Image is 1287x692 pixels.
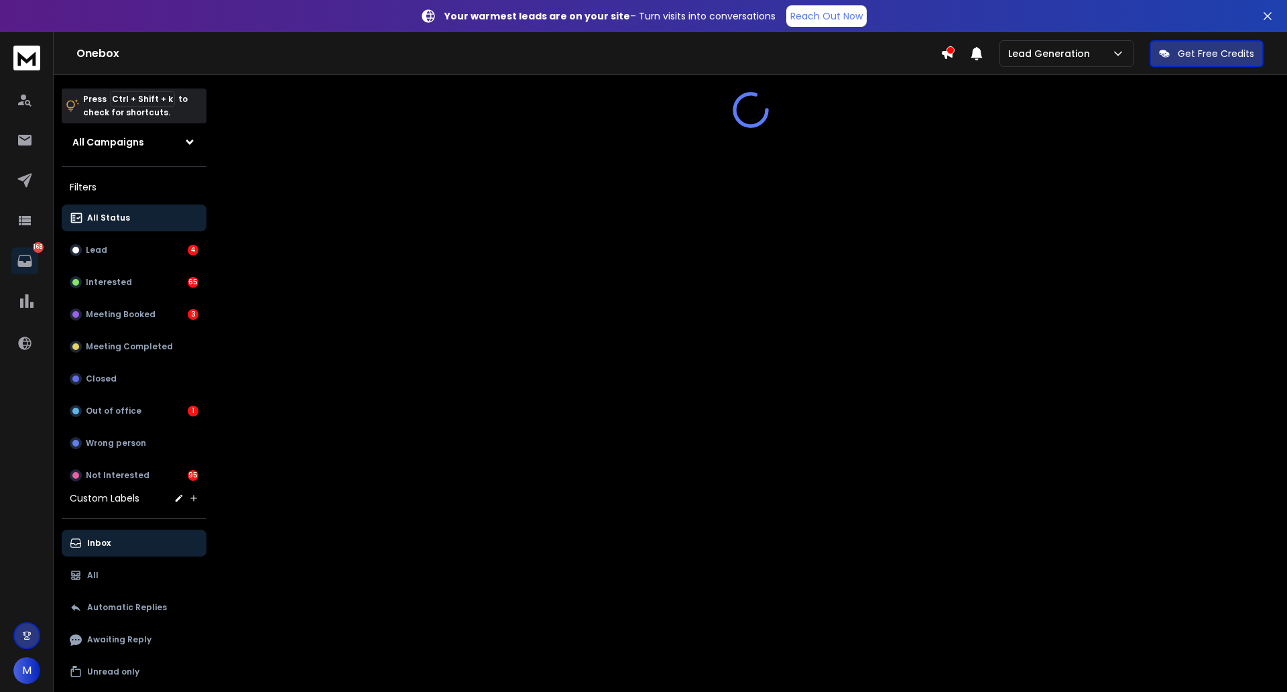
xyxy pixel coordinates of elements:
p: 168 [33,242,44,253]
button: All [62,562,206,589]
div: 3 [188,309,198,320]
img: logo [13,46,40,70]
button: Inbox [62,530,206,557]
p: Awaiting Reply [87,634,151,645]
p: Out of office [86,406,141,416]
p: Unread only [87,667,139,677]
div: 65 [188,277,198,288]
p: Interested [86,277,132,288]
p: Inbox [87,538,111,549]
button: All Status [62,205,206,231]
p: Meeting Booked [86,309,156,320]
button: Meeting Booked3 [62,301,206,328]
button: Wrong person [62,430,206,457]
strong: Your warmest leads are on your site [444,9,630,23]
div: 4 [188,245,198,255]
p: Get Free Credits [1178,47,1254,60]
a: Reach Out Now [786,5,867,27]
div: 1 [188,406,198,416]
button: Automatic Replies [62,594,206,621]
p: Press to check for shortcuts. [83,93,188,119]
p: Reach Out Now [790,9,863,23]
h3: Filters [62,178,206,196]
button: Not Interested95 [62,462,206,489]
button: Meeting Completed [62,333,206,360]
div: 95 [188,470,198,481]
p: Closed [86,373,117,384]
button: Unread only [62,658,206,685]
h1: Onebox [76,46,940,62]
p: Automatic Replies [87,602,167,613]
button: Lead4 [62,237,206,264]
button: Closed [62,365,206,392]
p: Meeting Completed [86,341,173,352]
button: M [13,657,40,684]
h3: Custom Labels [70,492,139,505]
p: Lead [86,245,107,255]
p: All [87,570,99,581]
p: Not Interested [86,470,149,481]
span: Ctrl + Shift + k [110,91,175,107]
p: Lead Generation [1008,47,1095,60]
button: Out of office1 [62,398,206,424]
button: Awaiting Reply [62,626,206,653]
button: All Campaigns [62,129,206,156]
p: Wrong person [86,438,146,449]
h1: All Campaigns [72,135,144,149]
p: – Turn visits into conversations [444,9,776,23]
button: Interested65 [62,269,206,296]
p: All Status [87,213,130,223]
a: 168 [11,247,38,274]
button: Get Free Credits [1150,40,1264,67]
